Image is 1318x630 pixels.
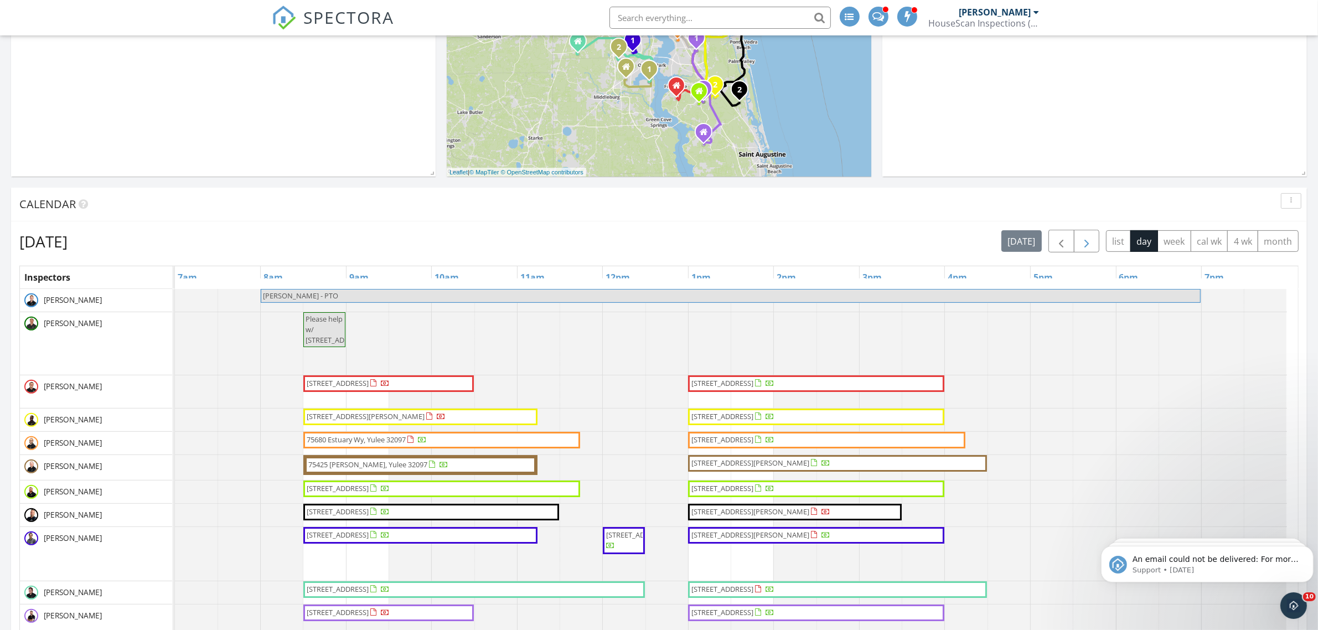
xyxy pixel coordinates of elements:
span: [PERSON_NAME] [42,587,104,598]
h2: [DATE] [19,230,68,252]
button: 4 wk [1227,230,1258,252]
span: [PERSON_NAME] [42,381,104,392]
i: 1 [630,37,635,45]
button: week [1157,230,1191,252]
img: shaun_headshot.png [24,436,38,450]
span: [STREET_ADDRESS] [691,483,753,493]
a: 11am [518,268,547,286]
span: [STREET_ADDRESS] [307,607,369,617]
a: 12pm [603,268,633,286]
span: [PERSON_NAME] [42,318,104,329]
span: [PERSON_NAME] [42,414,104,425]
span: [PERSON_NAME] [42,486,104,497]
span: 75680 Estuary Wy, Yulee 32097 [307,435,406,445]
div: 324 John's Creek Pkwy, St. Augustine FL 32092 [699,91,706,97]
span: [STREET_ADDRESS] [307,530,369,540]
img: dom_headshot.jpg [24,586,38,600]
i: 2 [737,86,742,94]
a: 8am [261,268,286,286]
iframe: Intercom notifications message [1097,523,1318,600]
img: home_scan16.jpg [24,459,38,473]
a: 7am [175,268,200,286]
span: [PERSON_NAME] [42,461,104,472]
img: tyler_headshot.jpg [24,485,38,499]
span: [PERSON_NAME] [42,437,104,448]
i: 2 [713,81,717,89]
div: 311 Sutton Dr, Nocatee, FL 32081 [740,89,746,96]
span: [PERSON_NAME] [42,295,104,306]
img: home_scan2.jpg [24,293,38,307]
a: 4pm [945,268,970,286]
div: [PERSON_NAME] [959,7,1031,18]
span: [PERSON_NAME] - PTO [263,291,338,301]
span: [STREET_ADDRESS][PERSON_NAME] [307,411,425,421]
iframe: Intercom live chat [1280,592,1307,619]
span: [STREET_ADDRESS][PERSON_NAME] [691,530,809,540]
img: untitled_2500_x_2500_px_4.png [24,609,38,623]
a: 9am [347,268,371,286]
input: Search everything... [609,7,831,29]
i: 1 [647,66,652,74]
div: 1813 Royal Fern Ln, Orange Park, FL 32003 [649,69,656,75]
span: Calendar [19,197,76,211]
span: [STREET_ADDRESS] [691,411,753,421]
span: [STREET_ADDRESS] [691,607,753,617]
span: [STREET_ADDRESS] [307,378,369,388]
a: 2pm [774,268,799,286]
span: [PERSON_NAME] [42,509,104,520]
span: [STREET_ADDRESS] [606,530,668,540]
img: devin_photo_1.jpg [24,317,38,331]
span: Inspectors [24,271,70,283]
span: 10 [1303,592,1316,601]
span: [STREET_ADDRESS] [691,378,753,388]
button: [DATE] [1001,230,1042,252]
img: trent_headshot.png [24,531,38,545]
i: 2 [617,44,621,51]
span: [STREET_ADDRESS] [691,435,753,445]
div: 1012 Beckingham Dr, St. Augustine, FL 32092 [704,89,710,95]
a: 3pm [860,268,885,286]
div: 690 Windermere Way, St. Augustine, FL 32095 [715,84,722,91]
span: [STREET_ADDRESS][PERSON_NAME] [691,458,809,468]
a: 10am [432,268,462,286]
a: © OpenStreetMap contributors [501,169,583,175]
div: 113 Crown Wheel Cir, Fruit Cove FL 32259 [676,85,683,92]
button: month [1258,230,1299,252]
button: day [1130,230,1158,252]
img: josh_photo1_spectora.jpg [24,380,38,394]
a: Leaflet [449,169,468,175]
span: [STREET_ADDRESS] [691,584,753,594]
img: The Best Home Inspection Software - Spectora [272,6,296,30]
div: 8703 Harvest Moon Ln, Jacksonville FL 32234 [578,41,585,48]
span: Please help w/ [STREET_ADDRESS] [306,314,368,345]
a: 5pm [1031,268,1056,286]
div: | [447,168,586,177]
div: 25 Knight Boxx Rd., Orange Park FL 32065 [626,66,633,73]
div: HouseScan Inspections (HOME) [929,18,1040,29]
div: 10200 Belle Rive Blvd 3804, Jacksonville, FL 32256 [696,38,703,44]
button: cal wk [1191,230,1228,252]
button: Previous day [1048,230,1074,252]
a: 7pm [1202,268,1227,286]
img: daven_headshot.jpg [24,413,38,427]
a: © MapTiler [469,169,499,175]
span: 75425 [PERSON_NAME], Yulee 32097 [308,459,427,469]
span: SPECTORA [304,6,395,29]
span: [STREET_ADDRESS] [307,483,369,493]
a: 6pm [1117,268,1141,286]
a: 1pm [689,268,714,286]
span: [PERSON_NAME] [42,610,104,621]
div: 3322 Highland Mill Ln, Orange Park, FL 32065 [619,47,626,53]
span: [STREET_ADDRESS][PERSON_NAME] [691,507,809,517]
img: mike_headshots.jpg [24,508,38,522]
button: list [1106,230,1131,252]
i: 1 [694,35,699,43]
a: SPECTORA [272,15,395,38]
div: 87 Seasons Ct., St. Augustine FL 32092 [704,132,710,138]
span: [PERSON_NAME] [42,533,104,544]
span: [STREET_ADDRESS] [307,507,369,517]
